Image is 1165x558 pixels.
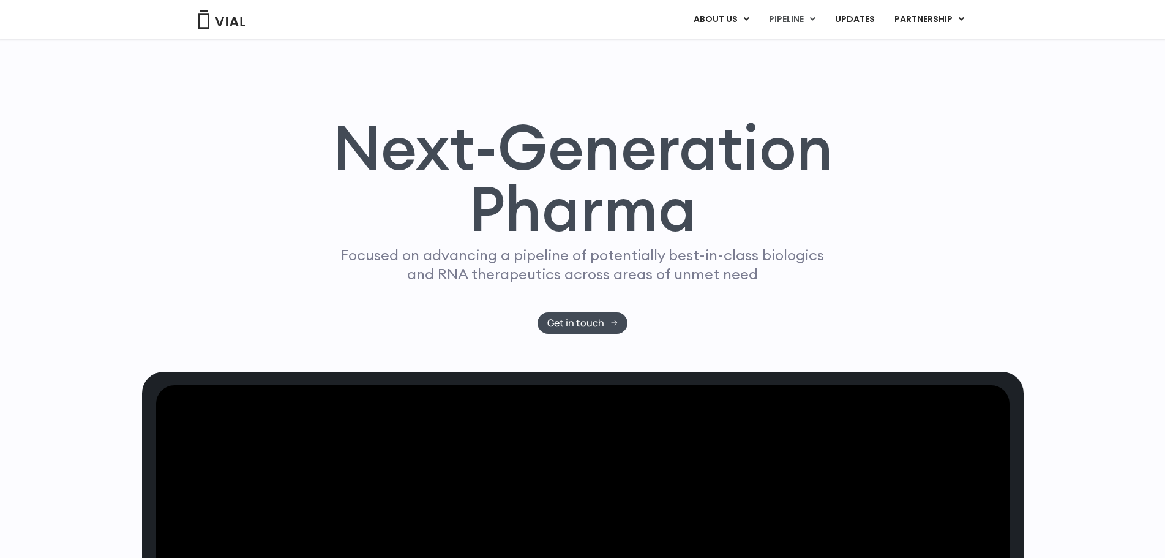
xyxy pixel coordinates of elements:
[538,312,627,334] a: Get in touch
[336,246,830,284] p: Focused on advancing a pipeline of potentially best-in-class biologics and RNA therapeutics acros...
[197,10,246,29] img: Vial Logo
[825,9,884,30] a: UPDATES
[885,9,974,30] a: PARTNERSHIPMenu Toggle
[759,9,825,30] a: PIPELINEMenu Toggle
[684,9,759,30] a: ABOUT USMenu Toggle
[318,116,848,240] h1: Next-Generation Pharma
[547,319,604,328] span: Get in touch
